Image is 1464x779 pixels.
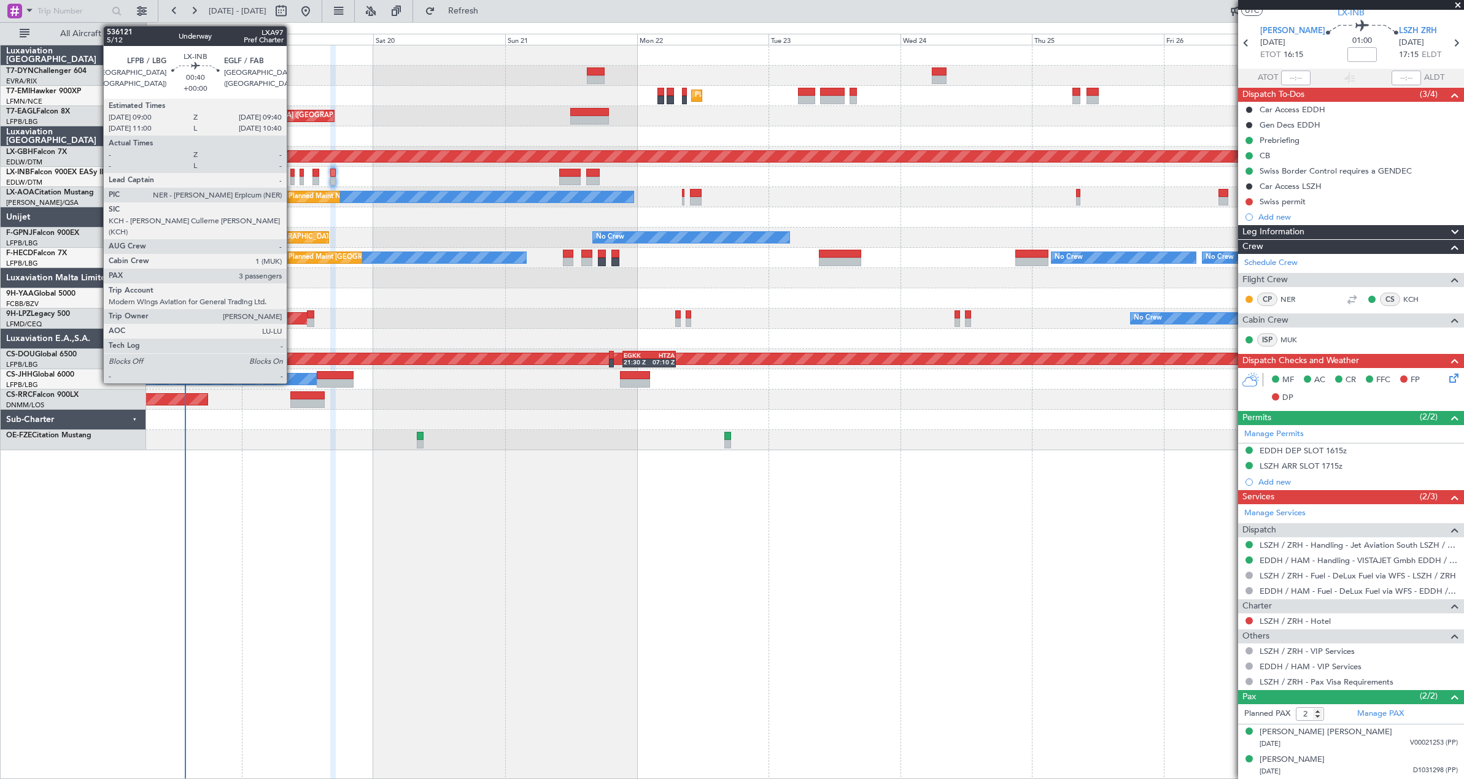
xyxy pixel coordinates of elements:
[242,34,374,45] div: Fri 19
[1134,309,1162,328] div: No Crew
[6,432,91,439] a: OE-FZECitation Mustang
[6,391,33,399] span: CS-RRC
[6,371,33,378] span: CS-JHH
[1244,708,1290,720] label: Planned PAX
[1260,726,1392,739] div: [PERSON_NAME] [PERSON_NAME]
[1260,646,1355,656] a: LSZH / ZRH - VIP Services
[1260,461,1342,471] div: LSZH ARR SLOT 1715z
[1241,5,1263,16] button: UTC
[1420,689,1438,702] span: (2/2)
[141,147,217,166] div: Planned Maint Nurnberg
[32,29,130,38] span: All Aircraft
[1399,25,1437,37] span: LSZH ZRH
[1032,34,1164,45] div: Thu 25
[1260,540,1458,550] a: LSZH / ZRH - Handling - Jet Aviation South LSZH / ZRH
[6,250,67,257] a: F-HECDFalcon 7X
[1357,708,1404,720] a: Manage PAX
[1260,166,1412,176] div: Swiss Border Control requires a GENDEC
[505,34,637,45] div: Sun 21
[219,258,244,266] div: -
[1257,333,1277,347] div: ISP
[149,25,169,35] div: [DATE]
[6,290,76,297] a: 9H-YAAGlobal 5000
[1260,616,1331,626] a: LSZH / ZRH - Hotel
[6,198,79,207] a: [PERSON_NAME]/QSA
[1422,49,1441,61] span: ELDT
[37,2,108,20] input: Trip Number
[6,67,34,75] span: T7-DYN
[1352,35,1372,47] span: 01:00
[6,88,30,95] span: T7-EMI
[769,34,900,45] div: Tue 23
[900,34,1032,45] div: Wed 24
[1280,334,1308,345] a: MUK
[6,189,94,196] a: LX-AOACitation Mustang
[6,169,103,176] a: LX-INBFalcon 900EX EASy II
[1258,212,1458,222] div: Add new
[6,401,44,410] a: DNMM/LOS
[6,299,39,309] a: FCBB/BZV
[209,6,266,17] span: [DATE] - [DATE]
[624,358,649,366] div: 21:30 Z
[6,259,38,268] a: LFPB/LBG
[1242,240,1263,254] span: Crew
[1346,374,1356,386] span: CR
[1260,555,1458,566] a: EDDH / HAM - Handling - VISTAJET Gmbh EDDH / HAM
[1413,766,1458,776] span: D1031298 (PP)
[6,310,70,318] a: 9H-LPZLegacy 500
[1164,34,1296,45] div: Fri 26
[1260,150,1270,161] div: CB
[1242,411,1271,425] span: Permits
[1380,293,1400,306] div: CS
[1338,6,1365,19] span: LX-INB
[168,107,370,125] div: Unplanned Maint [GEOGRAPHIC_DATA] ([GEOGRAPHIC_DATA])
[1055,248,1083,267] div: No Crew
[438,7,489,15] span: Refresh
[1258,477,1458,487] div: Add new
[1314,374,1325,386] span: AC
[1282,392,1293,404] span: DP
[1242,225,1304,239] span: Leg Information
[6,290,34,297] span: 9H-YAA
[1420,88,1438,101] span: (3/4)
[1260,661,1361,672] a: EDDH / HAM - VIP Services
[6,310,31,318] span: 9H-LPZ
[1410,738,1458,748] span: V00021253 (PP)
[1260,49,1280,61] span: ETOT
[1260,25,1325,37] span: [PERSON_NAME]
[6,158,42,167] a: EDLW/DTM
[1244,257,1298,269] a: Schedule Crew
[6,178,42,187] a: EDLW/DTM
[1242,354,1359,368] span: Dispatch Checks and Weather
[1403,294,1431,305] a: KCH
[624,351,649,359] div: EGKK
[1260,445,1347,456] div: EDDH DEP SLOT 1615z
[1260,181,1322,191] div: Car Access LSZH
[1242,599,1272,613] span: Charter
[1260,104,1325,115] div: Car Access EDDH
[6,169,30,176] span: LX-INB
[244,250,269,258] div: LFPB
[6,108,36,115] span: T7-EAGL
[1260,196,1306,207] div: Swiss permit
[6,148,33,156] span: LX-GBH
[209,228,338,247] div: AOG Maint Paris ([GEOGRAPHIC_DATA])
[1244,428,1304,440] a: Manage Permits
[289,188,425,206] div: Planned Maint Nice ([GEOGRAPHIC_DATA])
[1420,410,1438,423] span: (2/2)
[1260,37,1285,49] span: [DATE]
[6,351,77,358] a: CS-DOUGlobal 6500
[6,77,37,86] a: EVRA/RIX
[1282,374,1294,386] span: MF
[14,24,133,44] button: All Aircraft
[6,360,38,369] a: LFPB/LBG
[1244,507,1306,520] a: Manage Services
[6,97,42,106] a: LFMN/NCE
[1284,49,1303,61] span: 16:15
[244,258,269,266] div: -
[649,351,675,359] div: HTZA
[6,108,70,115] a: T7-EAGLFalcon 8X
[6,320,42,329] a: LFMD/CEQ
[1260,120,1320,130] div: Gen Decs EDDH
[1242,88,1304,102] span: Dispatch To-Dos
